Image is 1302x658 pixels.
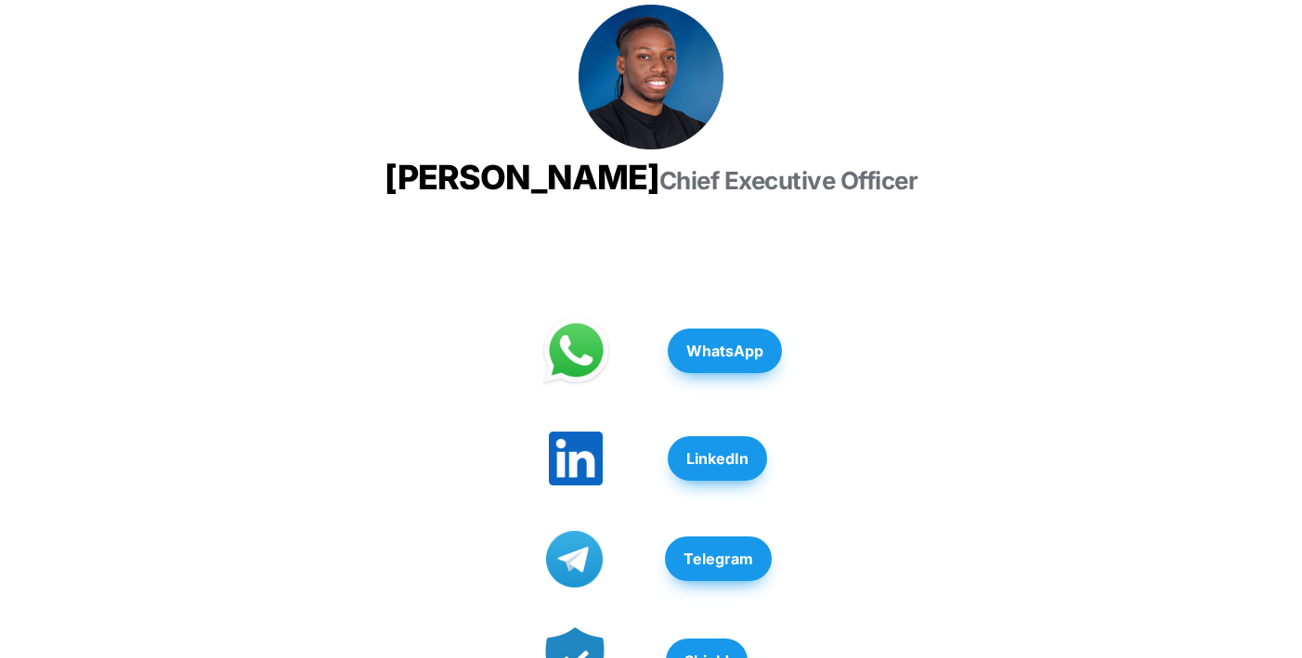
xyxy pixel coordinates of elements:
span: Chief Executive Officer [659,166,918,195]
span: [PERSON_NAME] [384,157,659,198]
a: Telegram [665,527,772,590]
a: WhatsApp [668,319,782,382]
strong: WhatsApp [686,342,763,360]
a: LinkedIn [668,427,767,490]
strong: LinkedIn [686,449,749,468]
button: WhatsApp [668,329,782,373]
button: Telegram [665,536,772,581]
button: LinkedIn [668,436,767,481]
strong: Telegram [684,549,753,568]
